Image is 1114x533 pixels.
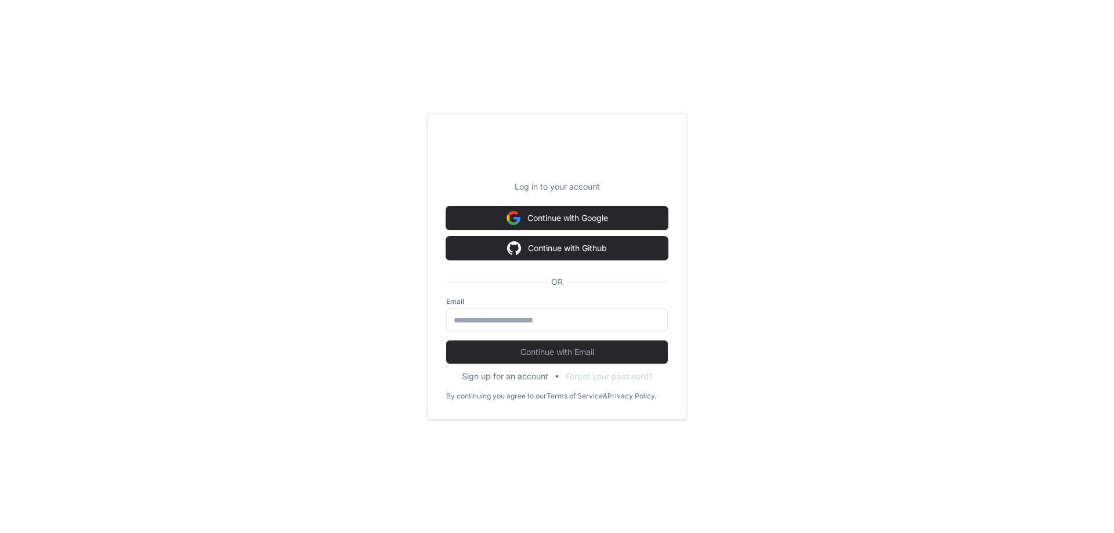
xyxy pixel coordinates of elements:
a: Terms of Service [547,391,603,401]
button: Sign up for an account [462,371,548,382]
div: & [603,391,607,401]
img: Sign in with google [507,237,521,260]
label: Email [446,297,668,306]
button: Forgot your password? [566,371,653,382]
span: OR [547,276,567,288]
button: Continue with Github [446,237,668,260]
span: Continue with Email [446,346,668,358]
img: Sign in with google [507,206,520,230]
p: Log in to your account [446,181,668,193]
button: Continue with Google [446,206,668,230]
div: By continuing you agree to our [446,391,547,401]
a: Privacy Policy. [607,391,656,401]
button: Continue with Email [446,340,668,364]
